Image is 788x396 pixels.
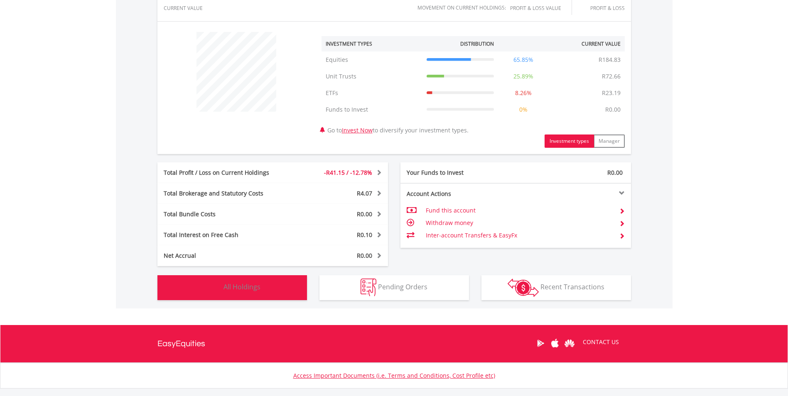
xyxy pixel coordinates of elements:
a: Apple [548,330,562,356]
a: Huawei [562,330,577,356]
button: Investment types [545,134,594,148]
div: Net Accrual [157,252,292,260]
img: pending_instructions-wht.png [361,279,376,296]
td: R184.83 [594,51,625,68]
span: R0.10 [357,231,372,239]
div: CURRENT VALUE [164,5,204,11]
td: R72.66 [598,68,625,85]
div: Profit & Loss [582,5,625,11]
div: Total Bundle Costs [157,210,292,218]
div: Total Brokerage and Statutory Costs [157,189,292,198]
div: Go to to diversify your investment types. [315,28,631,148]
div: Distribution [460,40,494,47]
a: CONTACT US [577,330,625,354]
td: Unit Trusts [322,68,422,85]
td: 65.85% [498,51,549,68]
span: Recent Transactions [540,282,604,291]
span: R4.07 [357,189,372,197]
a: Access Important Documents (i.e. Terms and Conditions, Cost Profile etc) [293,372,495,379]
button: All Holdings [157,275,307,300]
td: 8.26% [498,85,549,101]
span: All Holdings [223,282,260,291]
button: Pending Orders [319,275,469,300]
td: Withdraw money [426,217,612,229]
span: R0.00 [357,252,372,259]
td: Funds to Invest [322,101,422,118]
div: Total Interest on Free Cash [157,231,292,239]
td: Inter-account Transfers & EasyFx [426,229,612,242]
a: Invest Now [342,126,373,134]
span: R0.00 [357,210,372,218]
div: Total Profit / Loss on Current Holdings [157,169,292,177]
a: Google Play [533,330,548,356]
button: Manager [594,134,625,148]
span: R0.00 [607,169,623,176]
td: ETFs [322,85,422,101]
th: Investment Types [322,36,422,51]
div: Your Funds to Invest [400,169,516,177]
td: Equities [322,51,422,68]
th: Current Value [549,36,625,51]
span: -R41.15 / -12.78% [324,169,372,176]
img: transactions-zar-wht.png [508,279,539,297]
div: Profit & Loss Value [510,5,572,11]
span: Pending Orders [378,282,427,291]
img: holdings-wht.png [204,279,222,296]
td: R0.00 [601,101,625,118]
td: 0% [498,101,549,118]
td: 25.89% [498,68,549,85]
td: Fund this account [426,204,612,217]
a: EasyEquities [157,325,205,362]
td: R23.19 [598,85,625,101]
button: Recent Transactions [481,275,631,300]
div: Account Actions [400,190,516,198]
div: Movement on Current Holdings: [417,5,506,10]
